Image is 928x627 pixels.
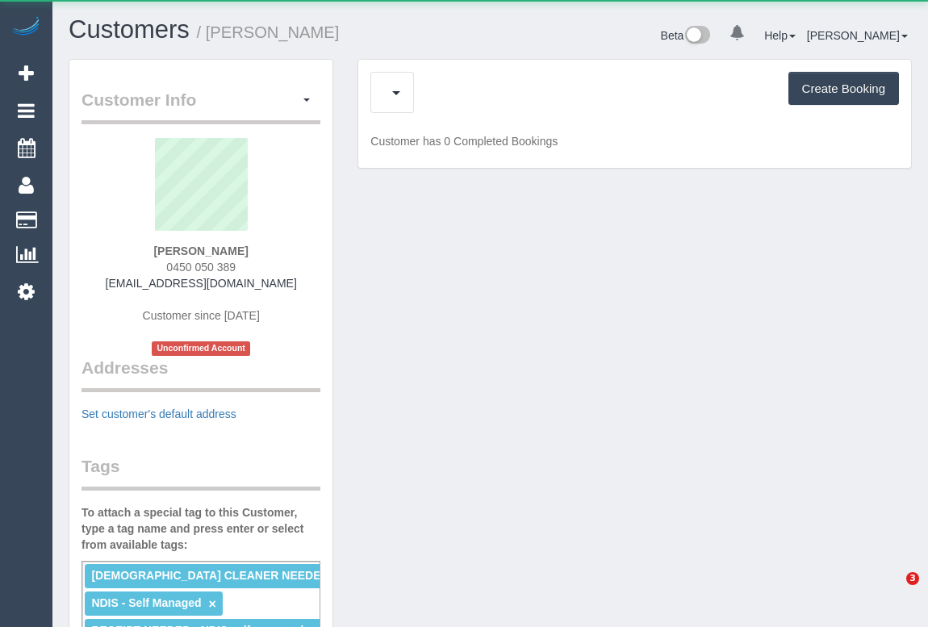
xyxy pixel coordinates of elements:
a: Customers [69,15,190,44]
legend: Tags [82,454,320,491]
span: 3 [906,572,919,585]
a: [EMAIL_ADDRESS][DOMAIN_NAME] [106,277,297,290]
a: [PERSON_NAME] [807,29,908,42]
strong: [PERSON_NAME] [153,245,248,257]
span: Customer since [DATE] [143,309,260,322]
span: 0450 050 389 [166,261,236,274]
img: Automaid Logo [10,16,42,39]
span: NDIS - Self Managed [91,596,201,609]
span: Unconfirmed Account [152,341,250,355]
iframe: Intercom live chat [873,572,912,611]
span: [DEMOGRAPHIC_DATA] CLEANER NEEDED [91,569,328,582]
button: Create Booking [788,72,899,106]
a: Help [764,29,796,42]
a: × [208,597,215,611]
legend: Customer Info [82,88,320,124]
img: New interface [683,26,710,47]
a: Set customer's default address [82,408,236,420]
a: Beta [661,29,711,42]
p: Customer has 0 Completed Bookings [370,133,899,149]
small: / [PERSON_NAME] [197,23,340,41]
label: To attach a special tag to this Customer, type a tag name and press enter or select from availabl... [82,504,320,553]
